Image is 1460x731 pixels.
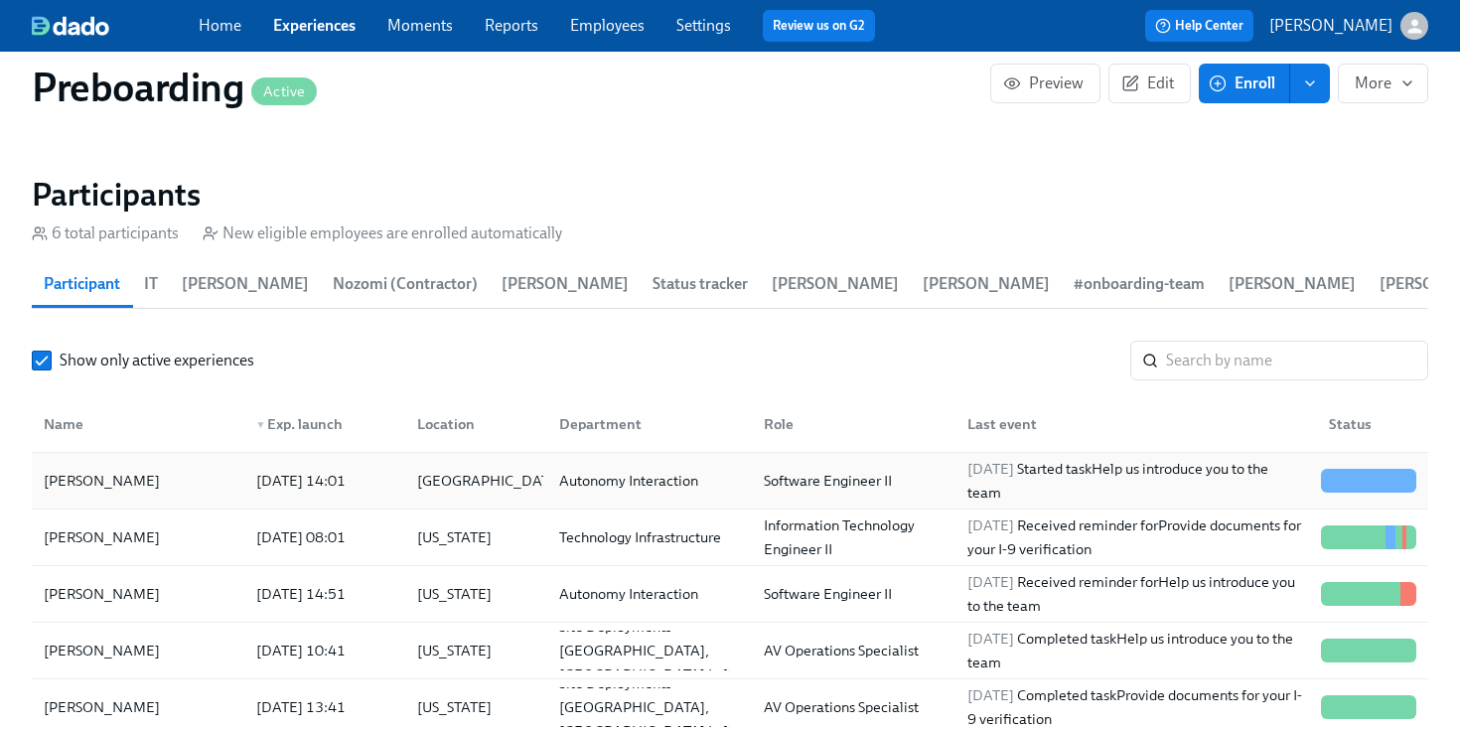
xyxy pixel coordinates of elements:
a: Moments [387,16,453,35]
span: Active [251,84,317,99]
input: Search by name [1166,341,1428,380]
button: Help Center [1145,10,1253,42]
a: Review us on G2 [773,16,865,36]
div: AV Operations Specialist [756,639,952,662]
button: enroll [1290,64,1330,103]
div: Status [1321,412,1424,436]
div: [PERSON_NAME] [36,695,240,719]
div: Last event [951,404,1313,444]
div: Information Technology Engineer II [756,513,952,561]
span: IT [144,270,158,298]
div: Exp. launch [248,412,402,436]
div: Department [551,412,748,436]
a: Experiences [273,16,356,35]
div: Status [1313,404,1424,444]
div: Last event [959,412,1313,436]
div: [GEOGRAPHIC_DATA] [409,469,571,493]
button: More [1338,64,1428,103]
span: [PERSON_NAME] [182,270,309,298]
a: Home [199,16,241,35]
p: [PERSON_NAME] [1269,15,1392,37]
div: Software Engineer II [756,582,952,606]
span: More [1355,73,1411,93]
div: [PERSON_NAME] [36,525,240,549]
div: Received reminder for Help us introduce you to the team [959,570,1313,618]
div: [US_STATE] [409,525,543,549]
span: #onboarding-team [1074,270,1205,298]
div: [PERSON_NAME][DATE] 08:01[US_STATE]Technology InfrastructureInformation Technology Engineer II[DA... [32,510,1428,566]
div: Role [756,412,952,436]
span: Participant [44,270,120,298]
a: Employees [570,16,645,35]
div: [US_STATE] [409,695,543,719]
div: [DATE] 13:41 [248,695,402,719]
div: AV Operations Specialist [756,695,952,719]
span: Enroll [1213,73,1275,93]
span: [DATE] [967,686,1014,704]
span: ▼ [256,420,266,430]
div: Role [748,404,952,444]
div: Name [36,412,240,436]
div: [PERSON_NAME][DATE] 14:01[GEOGRAPHIC_DATA]Autonomy InteractionSoftware Engineer II[DATE] Started ... [32,453,1428,510]
div: Department [543,404,748,444]
a: dado [32,16,199,36]
span: [PERSON_NAME] [923,270,1050,298]
span: Status tracker [653,270,748,298]
div: Autonomy Interaction [551,469,748,493]
button: Review us on G2 [763,10,875,42]
span: Edit [1125,73,1174,93]
a: Settings [676,16,731,35]
div: [DATE] 10:41 [248,639,402,662]
a: Reports [485,16,538,35]
span: [DATE] [967,460,1014,478]
div: 6 total participants [32,222,179,244]
div: Software Engineer II [756,469,952,493]
div: [PERSON_NAME][DATE] 14:51[US_STATE]Autonomy InteractionSoftware Engineer II[DATE] Received remind... [32,566,1428,623]
div: [DATE] 14:51 [248,582,402,606]
button: Preview [990,64,1100,103]
h1: Preboarding [32,64,317,111]
div: ▼Exp. launch [240,404,402,444]
button: Edit [1108,64,1191,103]
div: [PERSON_NAME] [36,469,240,493]
div: Technology Infrastructure [551,525,748,549]
span: Nozomi (Contractor) [333,270,478,298]
div: [PERSON_NAME][DATE] 10:41[US_STATE]Site Deployments-[GEOGRAPHIC_DATA], [GEOGRAPHIC_DATA] LyftAV O... [32,623,1428,679]
button: [PERSON_NAME] [1269,12,1428,40]
div: Completed task Help us introduce you to the team [959,627,1313,674]
span: [PERSON_NAME] [1229,270,1356,298]
div: [US_STATE] [409,582,543,606]
div: Started task Help us introduce you to the team [959,457,1313,505]
div: [PERSON_NAME] [36,582,240,606]
div: [US_STATE] [409,639,543,662]
span: [PERSON_NAME] [772,270,899,298]
div: [PERSON_NAME] [36,639,240,662]
div: Received reminder for Provide documents for your I-9 verification [959,513,1313,561]
div: [DATE] 08:01 [248,525,402,549]
span: [PERSON_NAME] [502,270,629,298]
div: Location [401,404,543,444]
div: Site Deployments-[GEOGRAPHIC_DATA], [GEOGRAPHIC_DATA] Lyft [551,615,748,686]
span: [DATE] [967,516,1014,534]
h2: Participants [32,175,1428,215]
span: Preview [1007,73,1084,93]
div: Location [409,412,543,436]
div: [DATE] 14:01 [248,469,354,493]
span: [DATE] [967,573,1014,591]
div: Name [36,404,240,444]
button: Enroll [1199,64,1290,103]
span: [DATE] [967,630,1014,648]
img: dado [32,16,109,36]
span: Show only active experiences [60,350,254,371]
div: New eligible employees are enrolled automatically [203,222,562,244]
div: Autonomy Interaction [551,582,748,606]
div: Completed task Provide documents for your I-9 verification [959,683,1313,731]
span: Help Center [1155,16,1243,36]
